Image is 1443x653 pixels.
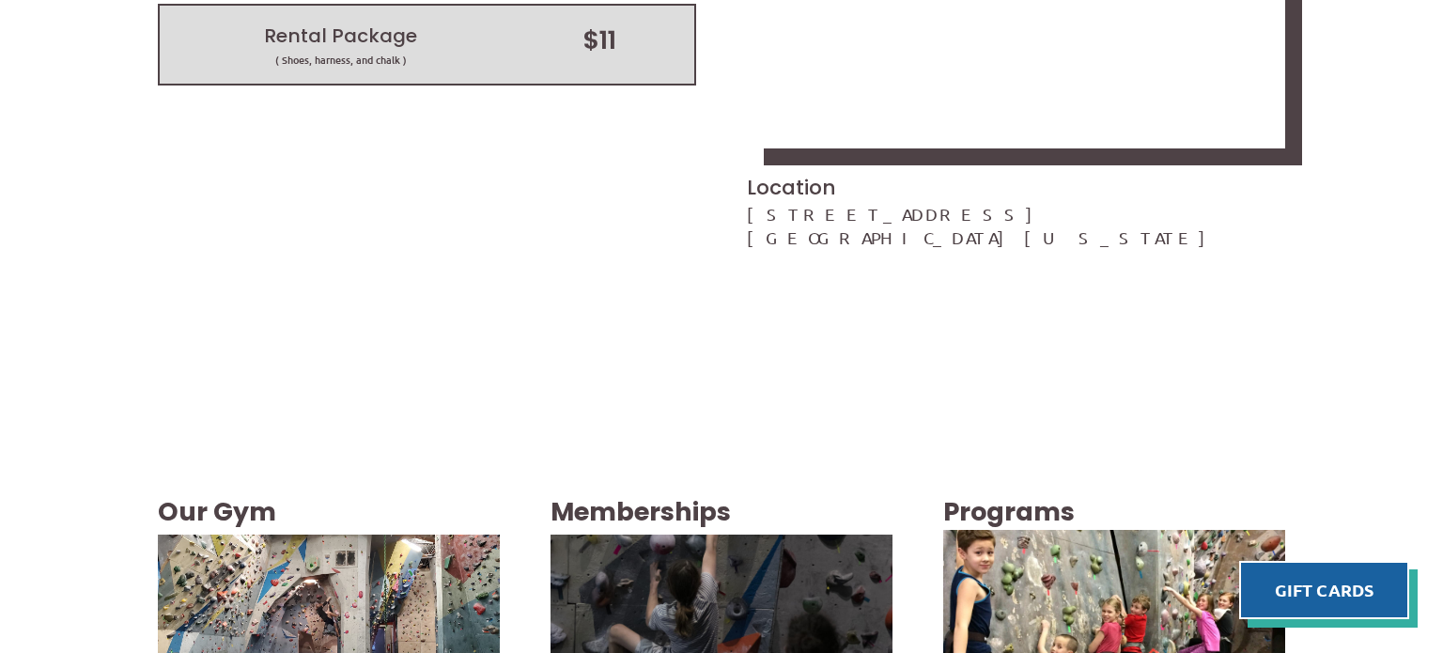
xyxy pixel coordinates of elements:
span: ( Shoes, harness, and chalk ) [177,53,504,67]
h3: Our Gym [158,494,500,530]
h2: Rental Package [177,23,504,49]
h3: Programs [943,494,1285,530]
h3: Location [747,174,1285,202]
h3: Memberships [551,494,892,530]
h2: $11 [521,23,677,58]
a: [STREET_ADDRESS][GEOGRAPHIC_DATA][US_STATE] [747,204,1225,247]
